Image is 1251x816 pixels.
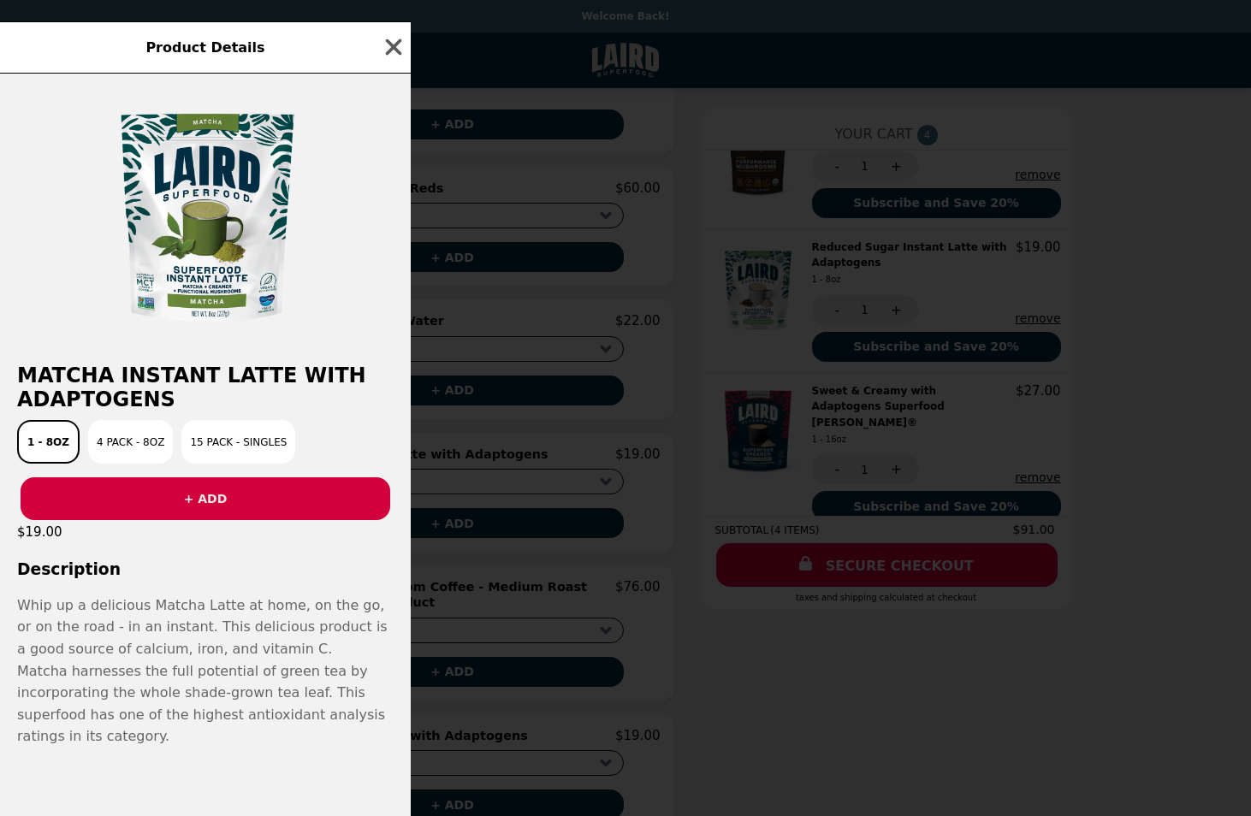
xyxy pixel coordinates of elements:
[88,420,173,464] button: 4 Pack - 8oz
[17,420,80,464] button: 1 - 8oz
[145,39,264,56] span: Product Details
[21,477,390,520] button: + ADD
[181,420,295,464] button: 15 Pack - Singles
[17,660,394,748] p: Matcha harnesses the full potential of green tea by incorporating the whole shade-grown tea leaf....
[17,594,394,660] p: Whip up a delicious Matcha Latte at home, on the go, or on the road - in an instant. This delicio...
[77,91,334,347] img: 1 - 8oz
